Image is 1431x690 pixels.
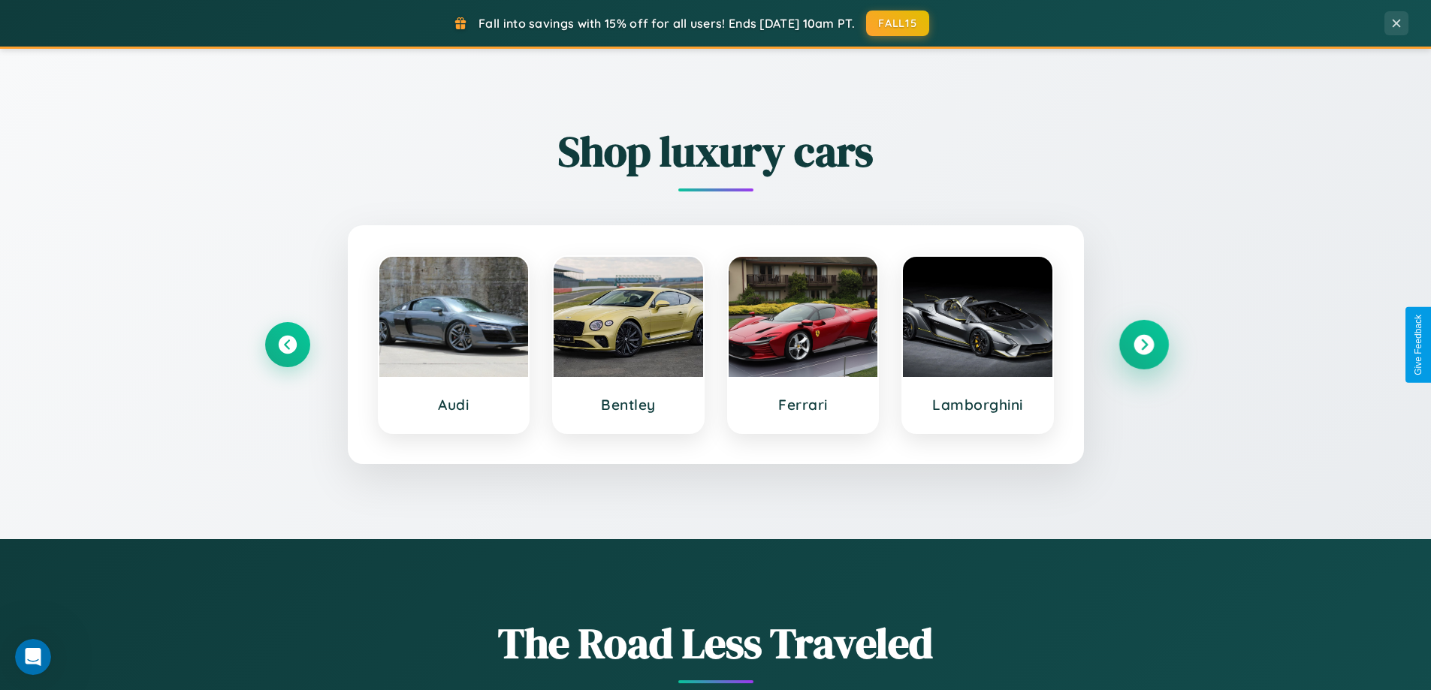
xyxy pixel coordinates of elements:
[744,396,863,414] h3: Ferrari
[394,396,514,414] h3: Audi
[1413,315,1423,375] div: Give Feedback
[866,11,929,36] button: FALL15
[918,396,1037,414] h3: Lamborghini
[569,396,688,414] h3: Bentley
[265,122,1167,180] h2: Shop luxury cars
[265,614,1167,672] h1: The Road Less Traveled
[479,16,855,31] span: Fall into savings with 15% off for all users! Ends [DATE] 10am PT.
[15,639,51,675] iframe: Intercom live chat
